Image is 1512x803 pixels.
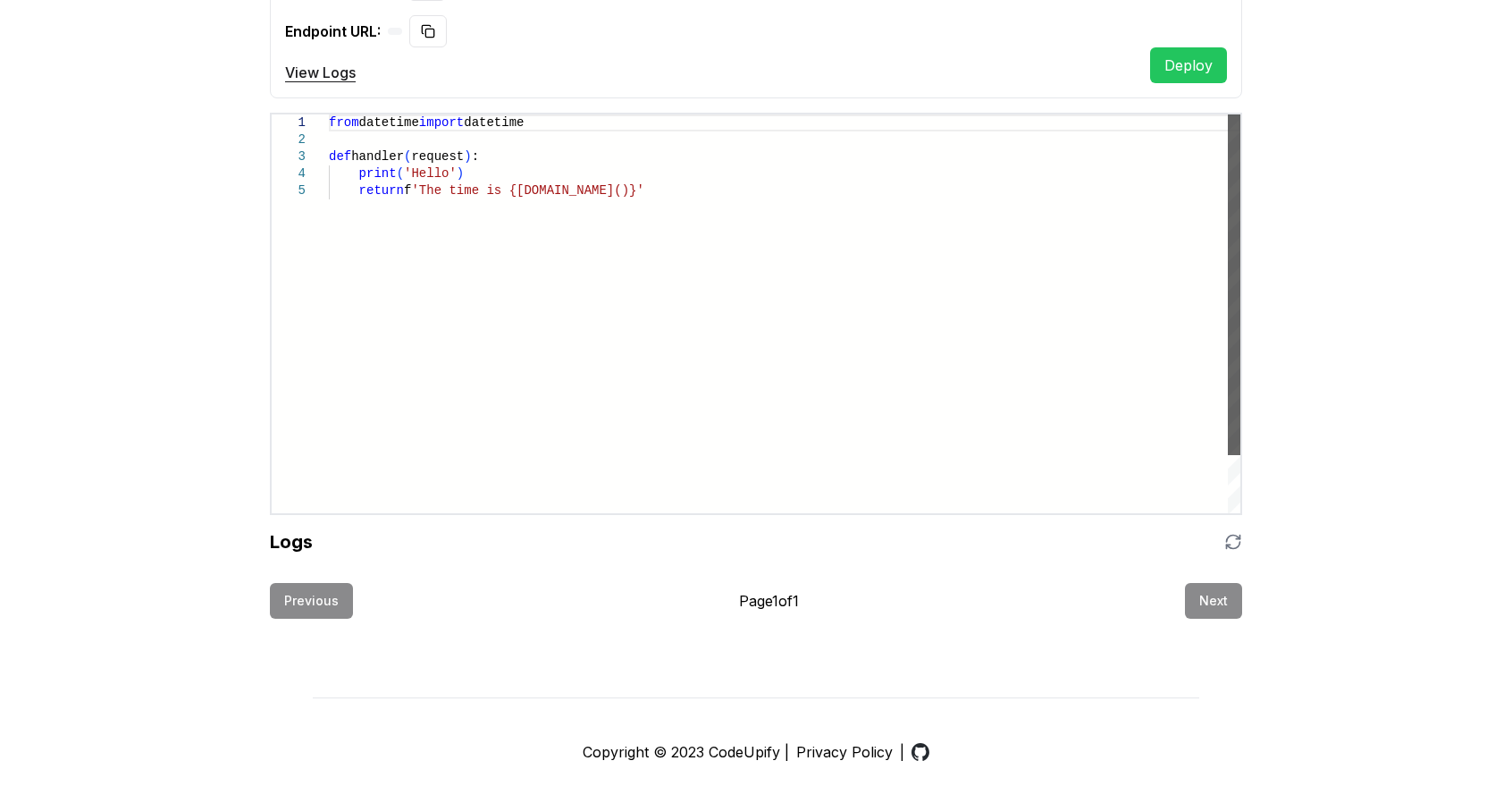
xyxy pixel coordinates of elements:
img: GitHub [911,743,929,761]
div: 3 [272,148,306,165]
span: return [359,183,404,198]
a: Privacy Policy [796,741,893,763]
p: Copyright © 2023 CodeUpify | | [313,741,1199,763]
span: datetime [359,115,419,130]
span: request [411,149,464,164]
span: datetime [464,115,524,130]
span: def [329,149,351,164]
span: ) [457,166,464,181]
span: ( [397,166,404,181]
span: handler [351,149,404,164]
span: 'The time is {[DOMAIN_NAME]()}' [411,183,643,198]
div: 1 [272,114,306,131]
div: 5 [272,182,306,199]
span: from [329,115,359,130]
span: Page 1 of 1 [739,590,799,612]
span: ) [464,149,471,164]
div: 4 [272,165,306,182]
span: : [472,149,479,164]
h2: Logs [270,529,313,554]
div: 2 [272,131,306,148]
span: print [359,166,397,181]
a: View Logs [285,62,1136,83]
span: ( [404,149,411,164]
span: 'Hello' [404,166,457,181]
span: import [419,115,464,130]
span: f [404,183,411,198]
button: Deploy [1150,47,1227,83]
span: Endpoint URL: [285,21,381,42]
